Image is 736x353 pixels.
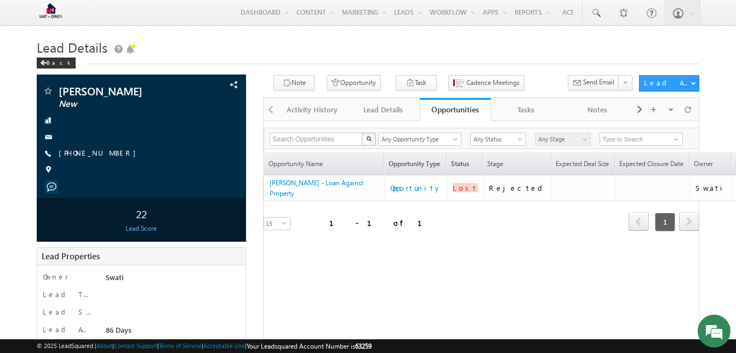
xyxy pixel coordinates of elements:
a: next [679,213,699,231]
span: next [679,212,699,231]
span: Lead Details [37,38,107,56]
a: Tasks [491,98,562,121]
span: Stage [487,160,503,168]
button: Opportunity [327,75,381,91]
img: Search [366,136,372,141]
div: Lead Details [357,103,409,116]
div: 86 Days [103,324,237,340]
div: Tasks [500,103,552,116]
a: Acceptable Use [203,342,245,349]
span: Your Leadsquared Account Number is [247,342,372,350]
a: Opportunities [420,98,491,121]
div: Back [37,58,76,69]
button: Note [273,75,315,91]
a: Any Status [470,133,526,146]
a: Back [37,57,81,66]
span: Expected Closure Date [619,160,683,168]
label: Lead Type [43,289,93,299]
a: Status [447,153,482,175]
div: Notes [571,103,624,116]
a: Any Opportunity Type [378,133,461,146]
span: 15 [264,218,282,230]
a: Notes [562,98,634,121]
div: Opportunities [428,104,483,115]
a: Show All Items [668,134,682,145]
a: Opportunity Name [264,153,328,175]
a: Expected Closure Date [615,153,689,175]
span: Expected Deal Size [556,160,609,168]
span: select [282,220,290,225]
span: 63259 [355,342,372,350]
div: Swati [695,183,726,193]
div: 1 - 1 of 1 [329,217,435,229]
div: Rejected [489,183,546,193]
span: Any Stage [535,134,587,144]
span: Swati [106,272,123,282]
span: Opportunity Type [385,153,446,175]
a: Opportunity [390,183,442,192]
span: Any Status [471,134,523,144]
span: Lead Properties [42,250,100,261]
a: Contact Support [114,342,157,349]
a: [PERSON_NAME] - Loan Against Property [270,179,363,197]
span: © 2025 LeadSquared | | | | | [37,341,372,351]
span: New [59,99,187,110]
div: Activity History [286,103,338,116]
span: Owner [694,160,713,168]
a: Lead Details [348,98,419,121]
div: 22 [39,203,243,224]
button: Lead Actions [639,75,699,92]
div: Lead Score [39,224,243,234]
span: [PERSON_NAME] [59,86,187,96]
button: Cadence Meetings [448,75,524,91]
span: Any Opportunity Type [379,134,454,144]
label: Lead Sub Source [43,307,93,317]
span: 1 [655,213,675,231]
img: Custom Logo [37,3,64,22]
div: Lead Actions [644,78,691,88]
span: Opportunity Name [269,160,323,168]
button: Task [396,75,437,91]
label: Lead Age [43,324,93,334]
span: prev [629,212,649,231]
a: About [96,342,112,349]
a: Any Stage [535,133,591,146]
a: prev [629,213,649,231]
span: Lost [453,183,478,192]
input: Type to Search [600,133,683,146]
a: Stage [483,153,509,175]
a: Terms of Service [159,342,202,349]
span: Cadence Meetings [466,78,520,88]
a: Expected Deal Size [552,153,614,175]
label: Owner [43,272,69,282]
button: Send Email [568,75,619,91]
span: [PHONE_NUMBER] [59,148,141,159]
span: Send Email [583,77,614,87]
a: Activity History [277,98,348,121]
